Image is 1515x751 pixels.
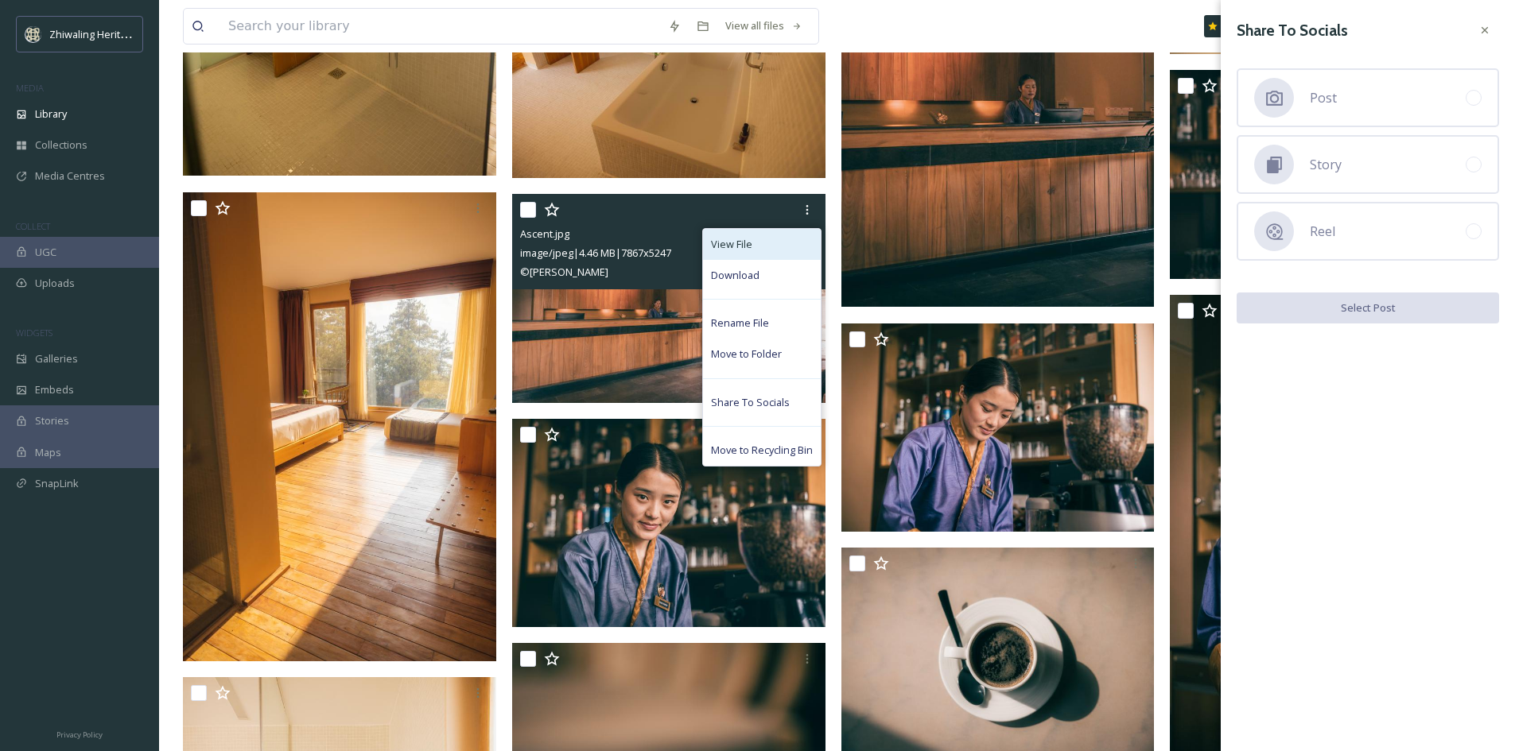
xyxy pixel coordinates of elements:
span: Move to Recycling Bin [711,443,813,458]
span: UGC [35,245,56,260]
input: Search your library [220,9,660,44]
span: Share To Socials [711,395,790,410]
span: View File [711,237,752,252]
span: Stories [35,413,69,428]
span: Maps [35,445,61,460]
h3: Share To Socials [1237,19,1348,42]
img: Ascent (98).jpg [183,192,496,661]
span: COLLECT [16,220,50,232]
img: Ascent (6).jpg [841,323,1155,532]
span: SnapLink [35,476,79,491]
span: Library [35,106,67,122]
span: Rename File [711,315,769,331]
span: WIDGETS [16,327,52,339]
span: Privacy Policy [56,730,103,740]
span: Uploads [35,276,75,291]
a: View all files [717,10,810,41]
a: What's New [1204,15,1284,37]
span: Reel [1310,222,1335,241]
button: Select Post [1237,292,1499,323]
span: Post [1310,88,1337,107]
span: Collections [35,137,87,153]
span: Media Centres [35,168,105,184]
img: Screenshot%202025-04-29%20at%2011.05.50.png [25,26,41,42]
span: Move to Folder [711,346,782,362]
span: Embeds [35,382,74,397]
img: Ascent (4).jpg [1170,70,1483,279]
span: Download [711,268,759,283]
img: Ascent.jpg [512,194,825,403]
img: Ascent (7).jpg [512,419,825,628]
span: Ascent.jpg [520,226,569,241]
a: Privacy Policy [56,724,103,743]
span: Zhiwaling Heritage [49,26,138,41]
span: Galleries [35,351,78,366]
span: MEDIA [16,82,44,94]
span: © [PERSON_NAME] [520,265,608,279]
span: Story [1310,155,1342,174]
span: image/jpeg | 4.46 MB | 7867 x 5247 [520,246,671,260]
